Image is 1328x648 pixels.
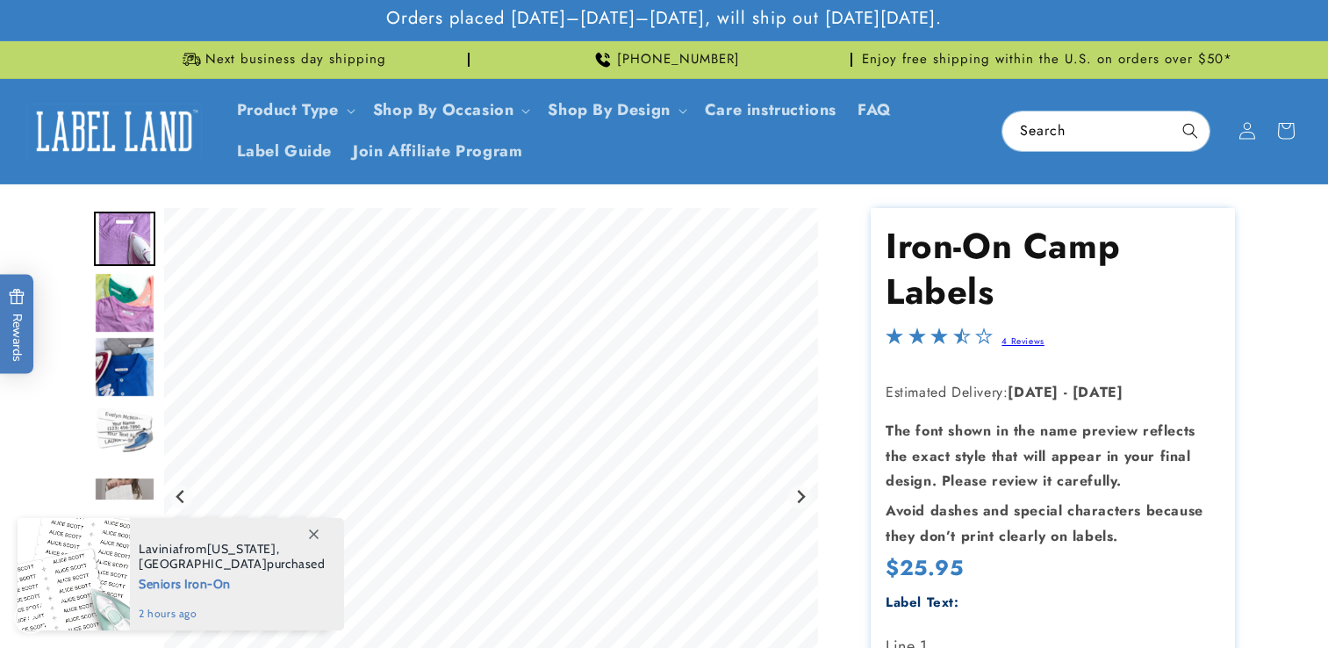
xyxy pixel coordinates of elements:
a: Label Guide [226,131,343,172]
div: Go to slide 1 [94,208,155,270]
span: [US_STATE] [207,541,276,557]
span: 3.5-star overall rating [886,332,993,352]
span: Next business day shipping [205,51,386,68]
span: FAQ [858,100,892,120]
span: Rewards [9,289,25,362]
img: Iron on name labels ironed to shirt collar [94,336,155,398]
div: Announcement [94,41,470,78]
strong: [DATE] [1008,382,1059,402]
p: Estimated Delivery: [886,380,1219,406]
span: from , purchased [139,542,326,572]
span: Orders placed [DATE]–[DATE]–[DATE], will ship out [DATE][DATE]. [386,7,942,30]
strong: [DATE] [1073,382,1123,402]
a: Product Type [237,98,339,121]
summary: Shop By Design [537,90,693,131]
img: Iron-on name labels with an iron [94,400,155,462]
div: Go to slide 2 [94,272,155,334]
a: Join Affiliate Program [342,131,533,172]
summary: Product Type [226,90,363,131]
button: Next slide [788,486,812,509]
label: Label Text: [886,593,959,612]
span: Label Guide [237,141,333,162]
summary: Shop By Occasion [363,90,538,131]
button: Search [1171,112,1210,150]
span: Join Affiliate Program [353,141,522,162]
h1: Iron-On Camp Labels [886,223,1219,314]
img: Iron on name tags ironed to a t-shirt [94,272,155,334]
img: null [94,477,155,513]
a: Care instructions [694,90,847,131]
a: Shop By Design [548,98,670,121]
span: $25.95 [886,554,964,581]
div: Go to slide 5 [94,464,155,526]
span: Care instructions [705,100,836,120]
img: Iron on name label being ironed to shirt [94,212,155,266]
div: Go to slide 3 [94,336,155,398]
span: Enjoy free shipping within the U.S. on orders over $50* [862,51,1232,68]
strong: The font shown in the name preview reflects the exact style that will appear in your final design... [886,421,1195,492]
strong: Avoid dashes and special characters because they don’t print clearly on labels. [886,500,1203,546]
a: 4 Reviews [1001,335,1044,348]
div: Announcement [859,41,1235,78]
a: Label Land [20,97,209,165]
div: Announcement [477,41,852,78]
span: Shop By Occasion [373,100,514,120]
span: [PHONE_NUMBER] [617,51,740,68]
a: FAQ [847,90,902,131]
img: Label Land [26,104,202,158]
div: Go to slide 4 [94,400,155,462]
span: Lavinia [139,541,179,557]
span: [GEOGRAPHIC_DATA] [139,556,267,572]
button: Go to last slide [169,486,193,509]
strong: - [1064,382,1068,402]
